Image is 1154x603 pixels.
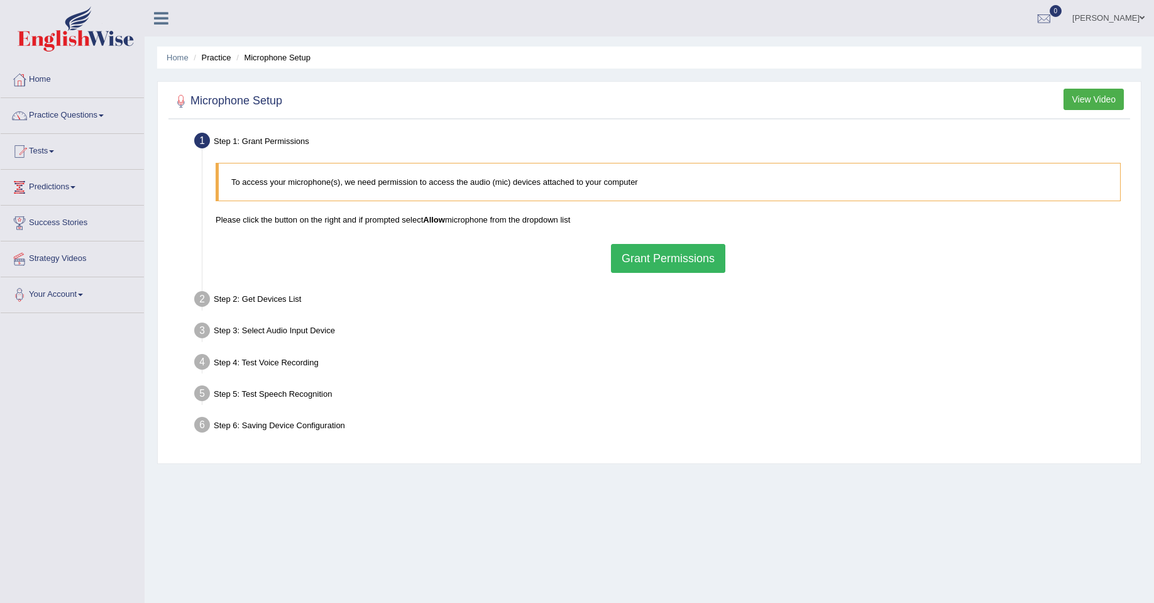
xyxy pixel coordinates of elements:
[189,319,1135,346] div: Step 3: Select Audio Input Device
[611,244,725,273] button: Grant Permissions
[1,206,144,237] a: Success Stories
[1,277,144,309] a: Your Account
[189,350,1135,378] div: Step 4: Test Voice Recording
[1,170,144,201] a: Predictions
[189,129,1135,157] div: Step 1: Grant Permissions
[1,98,144,130] a: Practice Questions
[189,382,1135,409] div: Step 5: Test Speech Recognition
[167,53,189,62] a: Home
[216,214,1121,226] p: Please click the button on the right and if prompted select microphone from the dropdown list
[233,52,310,64] li: Microphone Setup
[1050,5,1062,17] span: 0
[1063,89,1124,110] button: View Video
[1,134,144,165] a: Tests
[190,52,231,64] li: Practice
[423,215,445,224] b: Allow
[189,287,1135,315] div: Step 2: Get Devices List
[1,62,144,94] a: Home
[172,92,282,111] h2: Microphone Setup
[1,241,144,273] a: Strategy Videos
[231,176,1107,188] p: To access your microphone(s), we need permission to access the audio (mic) devices attached to yo...
[189,413,1135,441] div: Step 6: Saving Device Configuration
